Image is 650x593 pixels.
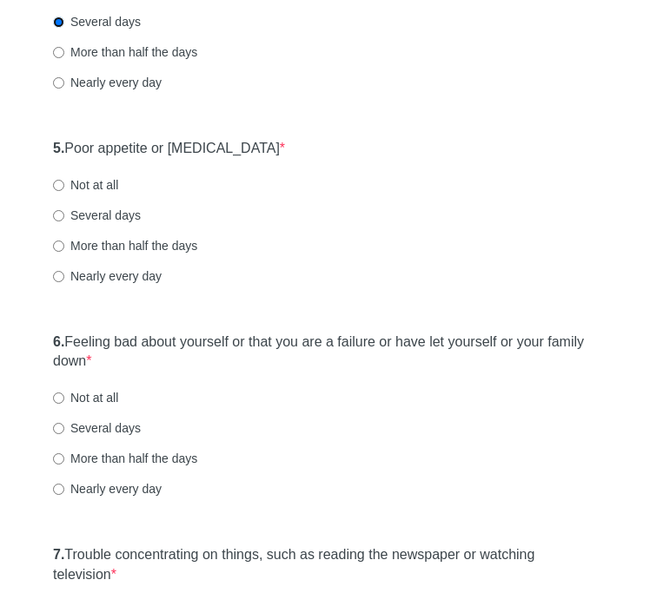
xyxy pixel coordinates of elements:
[53,334,64,349] strong: 6.
[53,180,64,191] input: Not at all
[53,389,118,406] label: Not at all
[53,207,141,224] label: Several days
[53,237,197,254] label: More than half the days
[53,16,64,28] input: Several days
[53,176,118,194] label: Not at all
[53,43,197,61] label: More than half the days
[53,545,597,585] label: Trouble concentrating on things, such as reading the newspaper or watching television
[53,484,64,495] input: Nearly every day
[53,453,64,465] input: More than half the days
[53,74,162,91] label: Nearly every day
[53,547,64,562] strong: 7.
[53,392,64,404] input: Not at all
[53,450,197,467] label: More than half the days
[53,423,64,434] input: Several days
[53,139,285,159] label: Poor appetite or [MEDICAL_DATA]
[53,13,141,30] label: Several days
[53,419,141,437] label: Several days
[53,141,64,155] strong: 5.
[53,480,162,497] label: Nearly every day
[53,267,162,285] label: Nearly every day
[53,210,64,221] input: Several days
[53,47,64,58] input: More than half the days
[53,240,64,252] input: More than half the days
[53,333,597,372] label: Feeling bad about yourself or that you are a failure or have let yourself or your family down
[53,271,64,282] input: Nearly every day
[53,77,64,89] input: Nearly every day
